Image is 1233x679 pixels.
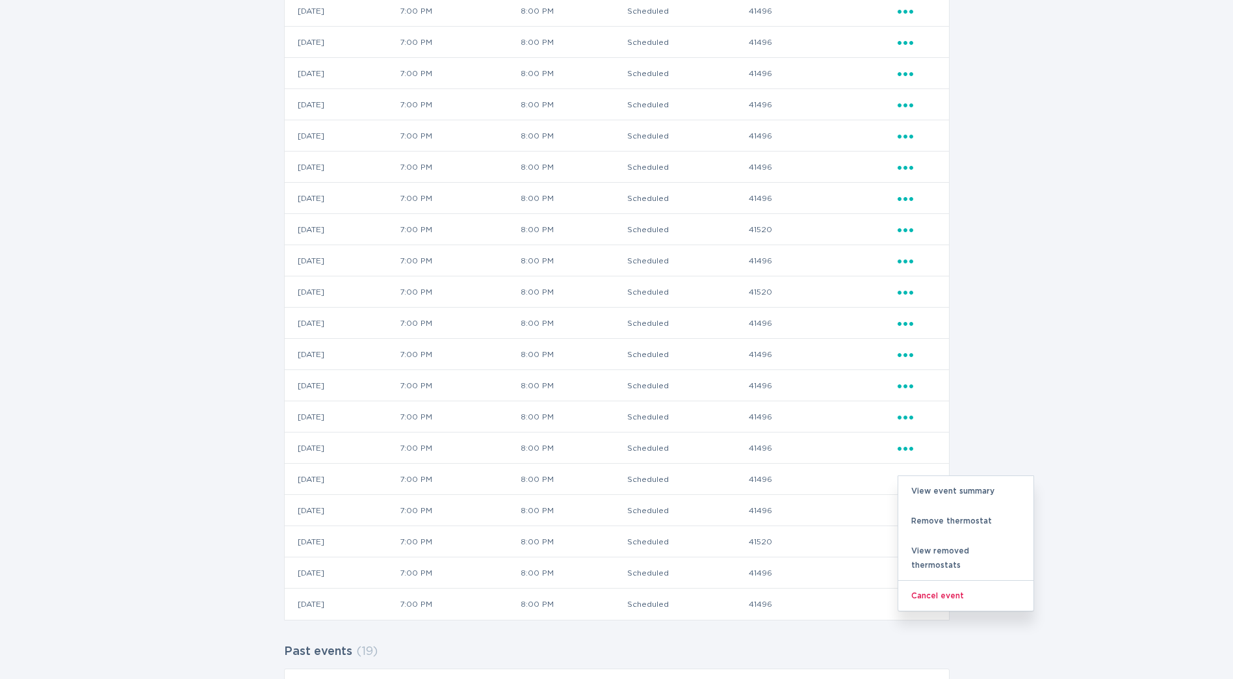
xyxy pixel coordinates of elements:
[898,98,936,112] div: Popover menu
[627,257,669,265] span: Scheduled
[520,152,627,183] td: 8:00 PM
[285,339,949,370] tr: b8865934ef284e7b9cf477b8ae7e9f8d
[627,288,669,296] span: Scheduled
[520,589,627,620] td: 8:00 PM
[285,183,949,214] tr: 3ad5adfe140c4e80a0f780729de62015
[285,589,399,620] td: [DATE]
[748,557,897,589] td: 41496
[399,152,520,183] td: 7:00 PM
[285,120,949,152] tr: 0d085ca3f94640669a3ee8feef3cb1f7
[748,433,897,464] td: 41496
[898,476,1033,506] div: View event summary
[898,347,936,362] div: Popover menu
[399,464,520,495] td: 7:00 PM
[399,589,520,620] td: 7:00 PM
[748,276,897,308] td: 41520
[356,646,378,658] span: ( 19 )
[285,370,949,401] tr: ba57d4dbbee049afb502ce81c80104fd
[898,472,936,486] div: Popover menu
[748,27,897,58] td: 41496
[748,308,897,339] td: 41496
[399,58,520,89] td: 7:00 PM
[520,557,627,589] td: 8:00 PM
[285,89,399,120] td: [DATE]
[627,163,669,171] span: Scheduled
[898,66,936,81] div: Popover menu
[285,120,399,152] td: [DATE]
[520,214,627,245] td: 8:00 PM
[898,316,936,330] div: Popover menu
[399,433,520,464] td: 7:00 PM
[748,89,897,120] td: 41496
[627,226,669,233] span: Scheduled
[520,308,627,339] td: 8:00 PM
[520,27,627,58] td: 8:00 PM
[898,506,1033,536] div: Remove thermostat
[627,7,669,15] span: Scheduled
[399,526,520,557] td: 7:00 PM
[748,245,897,276] td: 41496
[898,35,936,49] div: Popover menu
[627,132,669,140] span: Scheduled
[748,339,897,370] td: 41496
[285,526,949,557] tr: 2af1c670f5e14e8ea82ccb7a39d3bb4c
[285,152,399,183] td: [DATE]
[399,89,520,120] td: 7:00 PM
[399,308,520,339] td: 7:00 PM
[285,464,399,495] td: [DATE]
[627,600,669,608] span: Scheduled
[748,120,897,152] td: 41496
[898,441,936,455] div: Popover menu
[520,464,627,495] td: 8:00 PM
[520,89,627,120] td: 8:00 PM
[520,495,627,526] td: 8:00 PM
[627,101,669,109] span: Scheduled
[285,58,949,89] tr: a025c54310ab403985162c415c955b8a
[285,27,399,58] td: [DATE]
[399,183,520,214] td: 7:00 PM
[285,526,399,557] td: [DATE]
[399,339,520,370] td: 7:00 PM
[748,464,897,495] td: 41496
[520,276,627,308] td: 8:00 PM
[627,382,669,390] span: Scheduled
[748,58,897,89] td: 41496
[285,401,399,433] td: [DATE]
[748,214,897,245] td: 41520
[898,129,936,143] div: Popover menu
[520,526,627,557] td: 8:00 PM
[627,507,669,514] span: Scheduled
[285,495,949,526] tr: 32360c748382468fb3cf28e662ad8d03
[748,526,897,557] td: 41520
[748,401,897,433] td: 41496
[898,379,936,393] div: Popover menu
[399,120,520,152] td: 7:00 PM
[285,183,399,214] td: [DATE]
[627,194,669,202] span: Scheduled
[399,245,520,276] td: 7:00 PM
[627,444,669,452] span: Scheduled
[627,569,669,577] span: Scheduled
[748,370,897,401] td: 41496
[285,464,949,495] tr: 7da2ad5bb35347aaa244f18cb2ae77cb
[285,27,949,58] tr: ce098b2ec0d940dcbfc2a8027b7d8c98
[520,58,627,89] td: 8:00 PM
[285,401,949,433] tr: 803de119cfc24f9a917090dc7c857259
[285,557,399,589] td: [DATE]
[399,370,520,401] td: 7:00 PM
[399,401,520,433] td: 7:00 PM
[285,308,949,339] tr: b04cf00eab0b4f88b7fafd899e7b3a3c
[898,536,1033,580] div: View removed thermostats
[285,557,949,589] tr: 557d9871b2964877852f92f04388ee84
[285,214,399,245] td: [DATE]
[285,433,949,464] tr: 9061ff4ce8c44c1b918e705a96e85a2d
[285,89,949,120] tr: a834beb8e6b5470bafb5a5d6338a6017
[284,640,352,663] h2: Past events
[285,152,949,183] tr: 3ba95b729c604955a4561bd11df1bdc6
[898,285,936,299] div: Popover menu
[520,120,627,152] td: 8:00 PM
[399,214,520,245] td: 7:00 PM
[627,319,669,327] span: Scheduled
[399,27,520,58] td: 7:00 PM
[520,183,627,214] td: 8:00 PM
